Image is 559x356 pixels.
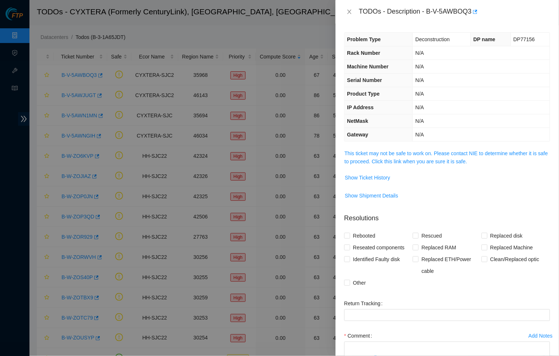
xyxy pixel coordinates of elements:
span: Replaced RAM [419,242,459,253]
a: This ticket may not be safe to work on. Please contact NIE to determine whether it is safe to pro... [345,150,548,164]
button: Add Notes [528,330,553,342]
span: Rescued [419,230,445,242]
span: Rebooted [350,230,379,242]
span: close [347,9,352,15]
span: Identified Faulty disk [350,253,403,265]
span: Clean/Replaced optic [488,253,542,265]
span: Machine Number [347,64,389,70]
p: Resolutions [344,207,550,223]
span: NetMask [347,118,369,124]
span: DP name [474,36,496,42]
span: Replaced Machine [488,242,536,253]
label: Comment [344,330,375,342]
span: N/A [415,50,424,56]
span: N/A [415,77,424,83]
span: Problem Type [347,36,381,42]
span: Serial Number [347,77,382,83]
span: N/A [415,64,424,70]
span: Other [350,277,369,289]
span: N/A [415,91,424,97]
span: N/A [415,104,424,110]
div: TODOs - Description - B-V-5AWBOQ3 [359,6,550,18]
span: IP Address [347,104,374,110]
span: N/A [415,118,424,124]
input: Return Tracking [344,309,550,321]
button: Show Ticket History [345,172,391,184]
span: DP77156 [514,36,535,42]
button: Show Shipment Details [345,190,399,202]
button: Close [344,8,355,15]
span: Replaced disk [488,230,526,242]
span: Replaced ETH/Power cable [419,253,481,277]
span: Gateway [347,132,369,138]
span: Reseated components [350,242,408,253]
span: Show Ticket History [345,174,390,182]
span: N/A [415,132,424,138]
label: Return Tracking [344,298,386,309]
span: Deconstruction [415,36,450,42]
span: Rack Number [347,50,380,56]
span: Product Type [347,91,380,97]
span: Show Shipment Details [345,192,398,200]
div: Add Notes [529,333,553,338]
